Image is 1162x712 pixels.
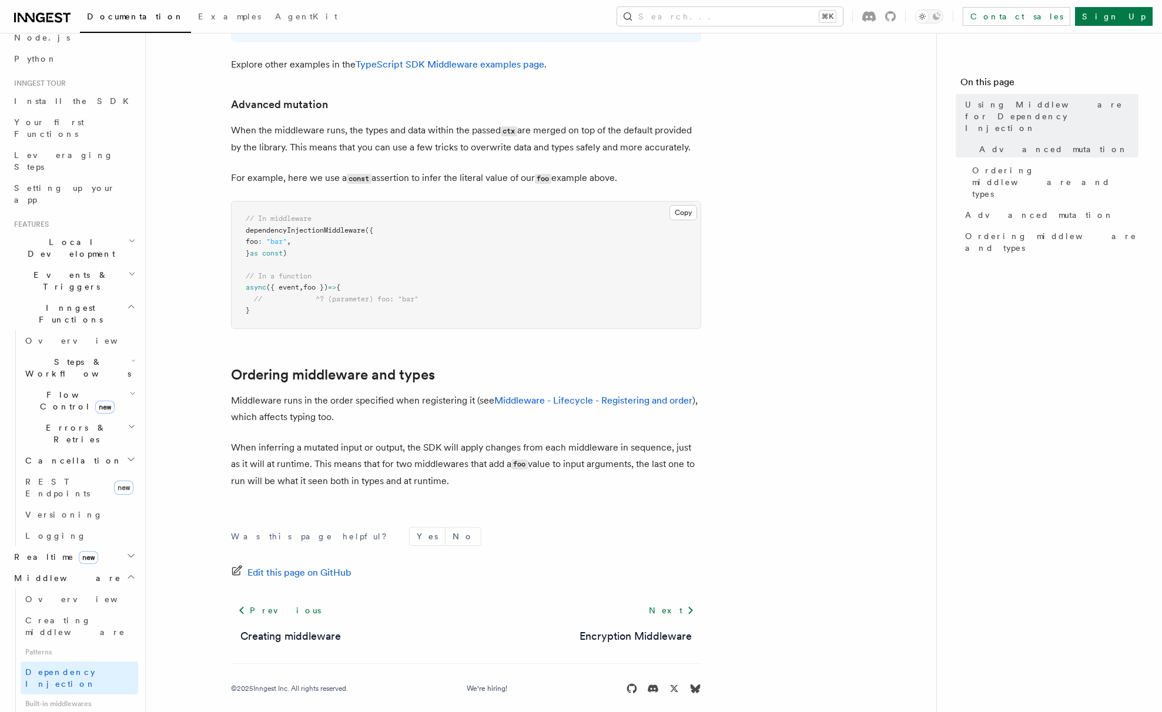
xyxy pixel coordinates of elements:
[9,302,127,325] span: Inngest Functions
[336,283,340,291] span: {
[14,183,115,204] span: Setting up your app
[247,565,351,581] span: Edit this page on GitHub
[246,306,250,314] span: }
[266,237,287,246] span: "bar"
[21,356,131,379] span: Steps & Workflows
[467,684,507,693] a: We're hiring!
[9,264,138,297] button: Events & Triggers
[9,79,66,88] span: Inngest tour
[535,174,551,184] code: foo
[231,170,701,187] p: For example, here we use a assertion to infer the literal value of our example above.
[965,99,1138,134] span: Using Middleware for Dependency Injection
[21,389,129,412] span: Flow Control
[21,643,138,661] span: Patterns
[79,551,98,564] span: new
[231,96,328,113] a: Advanced mutation
[231,122,701,156] p: When the middleware runs, the types and data within the passed are merged on top of the default p...
[21,661,138,694] a: Dependency Injection
[21,504,138,525] a: Versioning
[258,237,262,246] span: :
[960,75,1138,94] h4: On this page
[410,528,445,545] button: Yes
[9,546,138,567] button: Realtimenew
[275,12,337,21] span: AgentKit
[198,12,261,21] span: Examples
[365,226,373,234] span: ({
[9,231,138,264] button: Local Development
[9,551,98,563] span: Realtime
[14,96,136,106] span: Install the SDK
[231,530,395,542] p: Was this page helpful?
[287,237,291,246] span: ,
[246,226,365,234] span: dependencyInjectionMiddleware
[963,7,1070,26] a: Contact sales
[580,628,692,644] a: Encryption Middleware
[819,11,836,22] kbd: ⌘K
[9,297,138,330] button: Inngest Functions
[9,145,138,177] a: Leveraging Steps
[191,4,268,32] a: Examples
[14,150,113,172] span: Leveraging Steps
[114,481,133,495] span: new
[9,220,49,229] span: Features
[21,384,138,417] button: Flow Controlnew
[254,295,418,303] span: // ^? (parameter) foo: "bar"
[328,283,336,291] span: =>
[9,330,138,546] div: Inngest Functions
[494,395,692,406] a: Middleware - Lifecycle - Registering and order
[960,204,1138,226] a: Advanced mutation
[240,628,341,644] a: Creating middleware
[511,459,528,469] code: foo
[303,283,328,291] span: foo })
[9,48,138,69] a: Python
[299,283,303,291] span: ,
[1075,7,1153,26] a: Sign Up
[246,237,258,246] span: foo
[642,600,701,621] a: Next
[25,667,96,689] span: Dependency Injection
[21,351,138,384] button: Steps & Workflows
[9,177,138,210] a: Setting up your app
[21,450,138,471] button: Cancellation
[25,616,125,637] span: Creating middleware
[262,249,283,257] span: const
[231,367,435,383] a: Ordering middleware and types
[231,439,701,489] p: When inferring a mutated input or output, the SDK will apply changes from each middleware in sequ...
[21,422,128,445] span: Errors & Retries
[9,236,128,260] span: Local Development
[21,610,138,643] a: Creating middleware
[246,283,266,291] span: async
[25,595,146,604] span: Overview
[960,226,1138,258] a: Ordering middleware and types
[25,477,90,498] span: REST Endpoints
[9,112,138,145] a: Your first Functions
[975,139,1138,160] a: Advanced mutation
[231,392,701,425] p: Middleware runs in the order specified when registering it (see ), which affects typing too.
[231,56,701,73] p: Explore other examples in the .
[14,54,57,63] span: Python
[979,143,1128,155] span: Advanced mutation
[231,600,328,621] a: Previous
[25,336,146,345] span: Overview
[14,33,70,42] span: Node.js
[246,249,250,257] span: }
[283,249,287,257] span: )
[960,94,1138,139] a: Using Middleware for Dependency Injection
[21,525,138,546] a: Logging
[246,272,312,280] span: // In a function
[250,249,258,257] span: as
[965,230,1138,254] span: Ordering middleware and types
[87,12,184,21] span: Documentation
[21,589,138,610] a: Overview
[9,90,138,112] a: Install the SDK
[446,528,481,545] button: No
[268,4,344,32] a: AgentKit
[669,205,697,220] button: Copy
[266,283,299,291] span: ({ event
[9,572,121,584] span: Middleware
[972,164,1138,200] span: Ordering middleware and types
[21,417,138,450] button: Errors & Retries
[965,209,1114,221] span: Advanced mutation
[246,214,312,223] span: // In middleware
[21,455,122,466] span: Cancellation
